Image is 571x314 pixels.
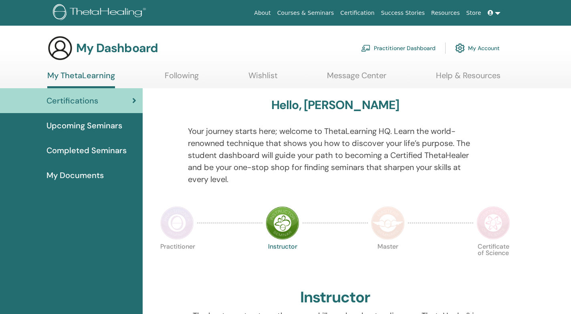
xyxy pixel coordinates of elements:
[46,120,122,132] span: Upcoming Seminars
[274,6,337,20] a: Courses & Seminars
[476,243,510,277] p: Certificate of Science
[165,71,199,86] a: Following
[371,206,405,240] img: Master
[46,144,127,156] span: Completed Seminars
[47,35,73,61] img: generic-user-icon.jpg
[455,41,465,55] img: cog.svg
[76,41,158,55] h3: My Dashboard
[46,95,98,107] span: Certifications
[266,243,299,277] p: Instructor
[361,45,371,52] img: chalkboard-teacher.svg
[160,206,194,240] img: Practitioner
[361,39,436,57] a: Practitioner Dashboard
[251,6,274,20] a: About
[300,288,370,307] h2: Instructor
[271,98,399,112] h3: Hello, [PERSON_NAME]
[337,6,377,20] a: Certification
[378,6,428,20] a: Success Stories
[46,169,104,181] span: My Documents
[476,206,510,240] img: Certificate of Science
[47,71,115,88] a: My ThetaLearning
[463,6,484,20] a: Store
[436,71,500,86] a: Help & Resources
[455,39,500,57] a: My Account
[160,243,194,277] p: Practitioner
[428,6,463,20] a: Resources
[327,71,386,86] a: Message Center
[266,206,299,240] img: Instructor
[188,125,483,185] p: Your journey starts here; welcome to ThetaLearning HQ. Learn the world-renowned technique that sh...
[53,4,149,22] img: logo.png
[371,243,405,277] p: Master
[248,71,278,86] a: Wishlist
